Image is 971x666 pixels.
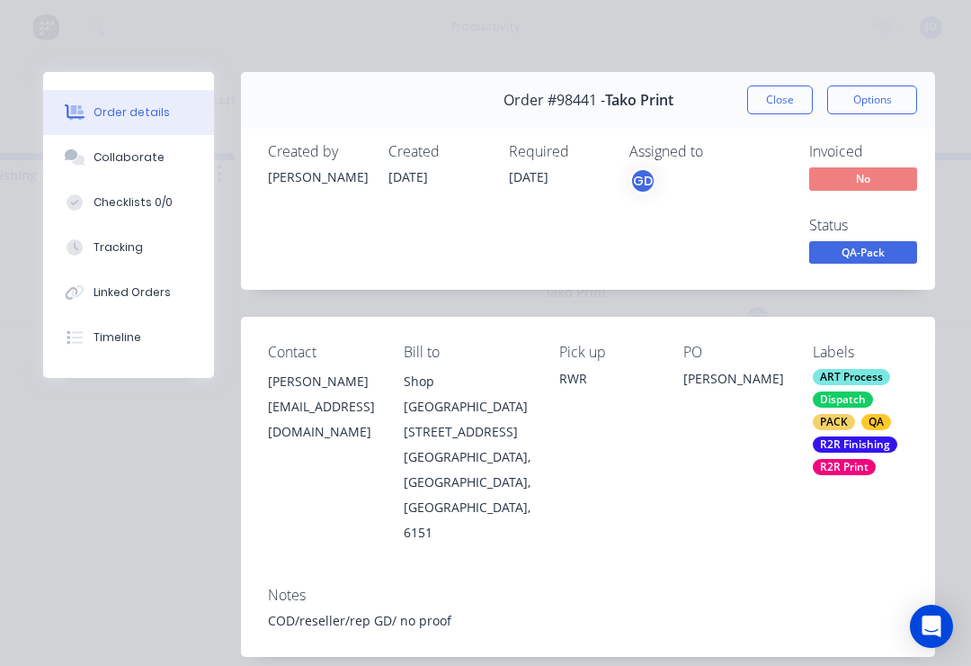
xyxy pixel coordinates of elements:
button: Tracking [43,225,214,270]
div: Labels [813,344,908,361]
div: [PERSON_NAME] [268,167,367,186]
div: Tracking [94,239,143,256]
div: Checklists 0/0 [94,194,173,211]
div: Invoiced [809,143,944,160]
span: Order #98441 - [503,92,605,109]
div: Dispatch [813,391,873,408]
div: Status [809,217,944,234]
div: Open Intercom Messenger [910,605,953,648]
div: COD/reseller/rep GD/ no proof [268,611,908,630]
div: QA [861,414,891,430]
div: Timeline [94,329,141,346]
div: Required [509,143,608,160]
div: [EMAIL_ADDRESS][DOMAIN_NAME] [268,394,375,445]
span: [DATE] [509,168,548,185]
div: ART Process [813,369,890,385]
div: RWR [559,369,655,388]
div: Shop [GEOGRAPHIC_DATA][STREET_ADDRESS][GEOGRAPHIC_DATA], [GEOGRAPHIC_DATA], [GEOGRAPHIC_DATA], 6151 [404,369,530,545]
div: Shop [GEOGRAPHIC_DATA][STREET_ADDRESS] [404,369,530,445]
span: [DATE] [388,168,428,185]
button: Collaborate [43,135,214,180]
button: Linked Orders [43,270,214,315]
button: QA-Pack [809,241,917,268]
div: Assigned to [629,143,809,160]
div: Created [388,143,487,160]
div: Contact [268,344,375,361]
button: Close [747,85,813,114]
button: Options [827,85,917,114]
div: Pick up [559,344,655,361]
div: Notes [268,587,908,604]
div: Created by [268,143,367,160]
div: [PERSON_NAME] [268,369,375,394]
div: [PERSON_NAME][EMAIL_ADDRESS][DOMAIN_NAME] [268,369,375,445]
span: Tako Print [605,92,673,109]
div: PO [683,344,784,361]
button: GD [629,167,656,194]
div: [GEOGRAPHIC_DATA], [GEOGRAPHIC_DATA], [GEOGRAPHIC_DATA], 6151 [404,445,530,545]
div: Bill to [404,344,530,361]
div: Collaborate [94,149,165,166]
div: [PERSON_NAME] [683,369,784,394]
button: Order details [43,90,214,135]
div: R2R Print [813,459,876,475]
div: PACK [813,414,855,430]
span: No [809,167,917,190]
div: Order details [94,104,170,121]
div: R2R Finishing [813,436,897,453]
div: Linked Orders [94,284,171,301]
button: Timeline [43,315,214,360]
button: Checklists 0/0 [43,180,214,225]
span: QA-Pack [809,241,917,264]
